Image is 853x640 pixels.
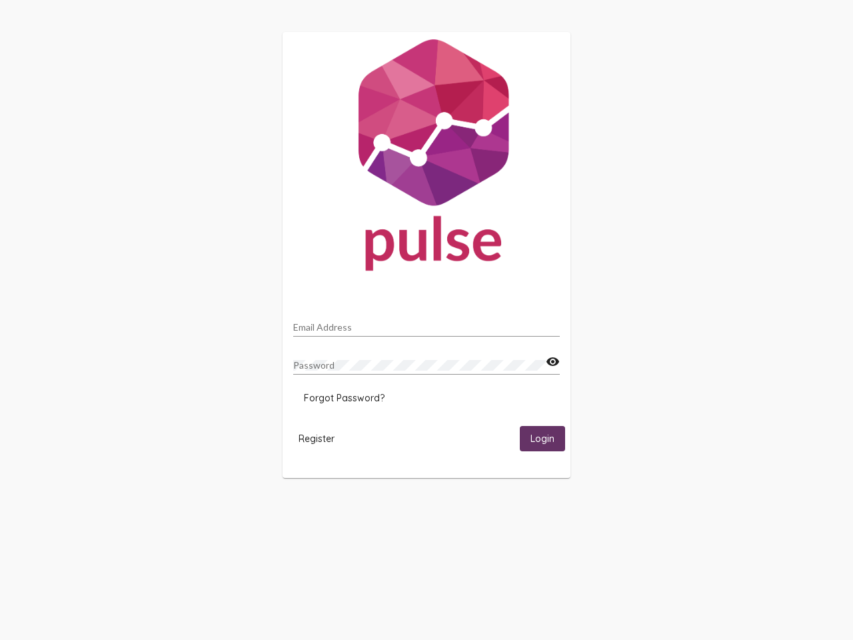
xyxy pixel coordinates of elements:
[299,433,335,445] span: Register
[283,32,570,284] img: Pulse For Good Logo
[520,426,565,451] button: Login
[304,392,385,404] span: Forgot Password?
[293,386,395,410] button: Forgot Password?
[288,426,345,451] button: Register
[530,433,554,445] span: Login
[546,354,560,370] mat-icon: visibility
